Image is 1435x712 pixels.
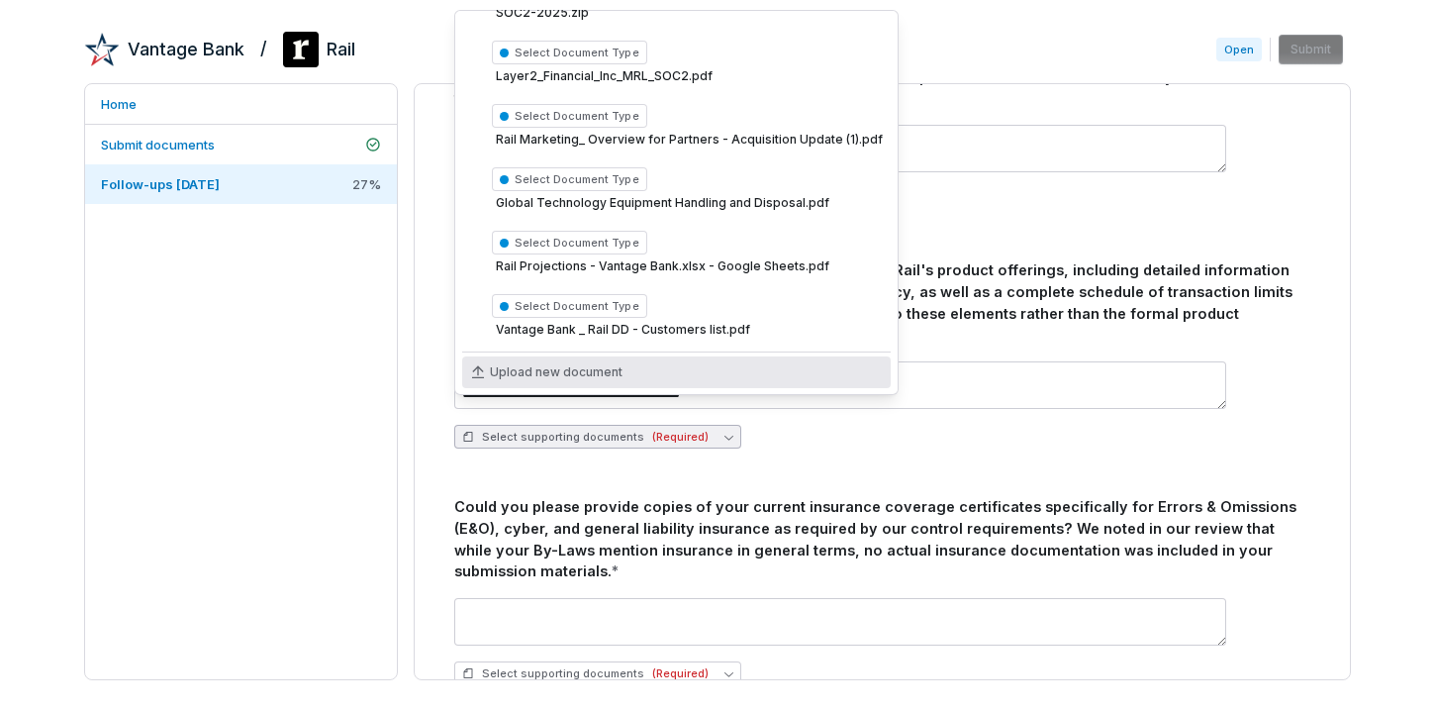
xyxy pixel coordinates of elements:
[101,137,215,153] span: Submit documents
[85,125,397,164] a: Submit documents
[352,175,381,193] span: 27 %
[1216,38,1262,61] span: Open
[454,496,1310,582] div: Could you please provide copies of your current insurance coverage certificates specifically for ...
[492,258,883,274] span: Rail Projections - Vantage Bank.xlsx - Google Sheets.pdf
[652,666,709,681] span: (Required)
[492,5,883,21] span: SOC2-2025.zip
[492,41,647,64] span: Select Document Type
[492,132,883,148] span: Rail Marketing_ Overview for Partners - Acquisition Update (1).pdf
[85,84,397,124] a: Home
[492,322,883,338] span: Vantage Bank _ Rail DD - Customers list.pdf
[492,231,647,254] span: Select Document Type
[462,666,709,681] span: Select supporting documents
[462,430,709,445] span: Select supporting documents
[492,68,883,84] span: Layer2_Financial_Inc_MRL_SOC2.pdf
[85,164,397,204] a: Follow-ups [DATE]27%
[260,32,267,61] h2: /
[101,176,220,192] span: Follow-ups [DATE]
[652,430,709,445] span: (Required)
[492,195,883,211] span: Global Technology Equipment Handling and Disposal.pdf
[327,37,355,62] h2: Rail
[492,167,647,191] span: Select Document Type
[490,364,622,380] span: Upload new document
[128,37,244,62] h2: Vantage Bank
[492,294,647,318] span: Select Document Type
[492,104,647,128] span: Select Document Type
